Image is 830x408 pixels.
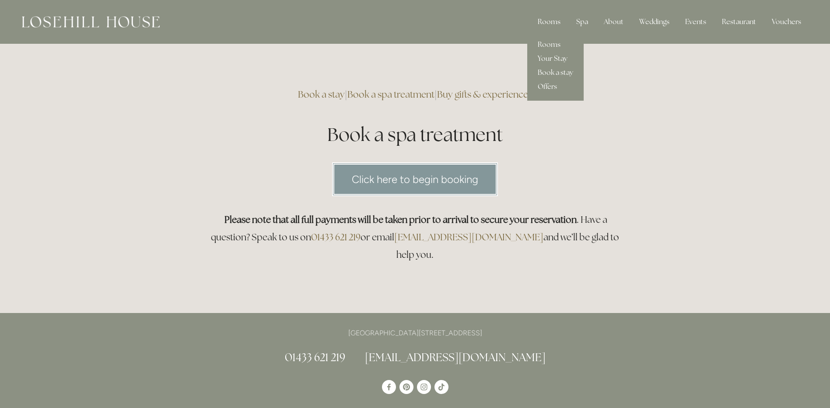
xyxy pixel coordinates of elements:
[347,88,434,100] a: Book a spa treatment
[527,66,584,80] a: Book a stay
[597,13,630,31] div: About
[394,231,543,243] a: [EMAIL_ADDRESS][DOMAIN_NAME]
[531,13,567,31] div: Rooms
[765,13,808,31] a: Vouchers
[569,13,595,31] div: Spa
[527,80,584,94] a: Offers
[399,380,413,394] a: Pinterest
[22,16,160,28] img: Losehill House
[527,52,584,66] a: Your Stay
[206,327,624,339] p: [GEOGRAPHIC_DATA][STREET_ADDRESS]
[527,38,584,52] a: Rooms
[206,86,624,103] h3: | |
[311,231,361,243] a: 01433 621 219
[285,350,345,364] a: 01433 621 219
[332,162,498,196] a: Click here to begin booking
[434,380,448,394] a: TikTok
[437,88,532,100] a: Buy gifts & experiences
[417,380,431,394] a: Instagram
[382,380,396,394] a: Losehill House Hotel & Spa
[632,13,676,31] div: Weddings
[224,214,577,225] strong: Please note that all full payments will be taken prior to arrival to secure your reservation
[715,13,763,31] div: Restaurant
[206,122,624,148] h1: Book a spa treatment
[298,88,345,100] a: Book a stay
[678,13,713,31] div: Events
[365,350,546,364] a: [EMAIL_ADDRESS][DOMAIN_NAME]
[206,211,624,264] h3: . Have a question? Speak to us on or email and we’ll be glad to help you.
